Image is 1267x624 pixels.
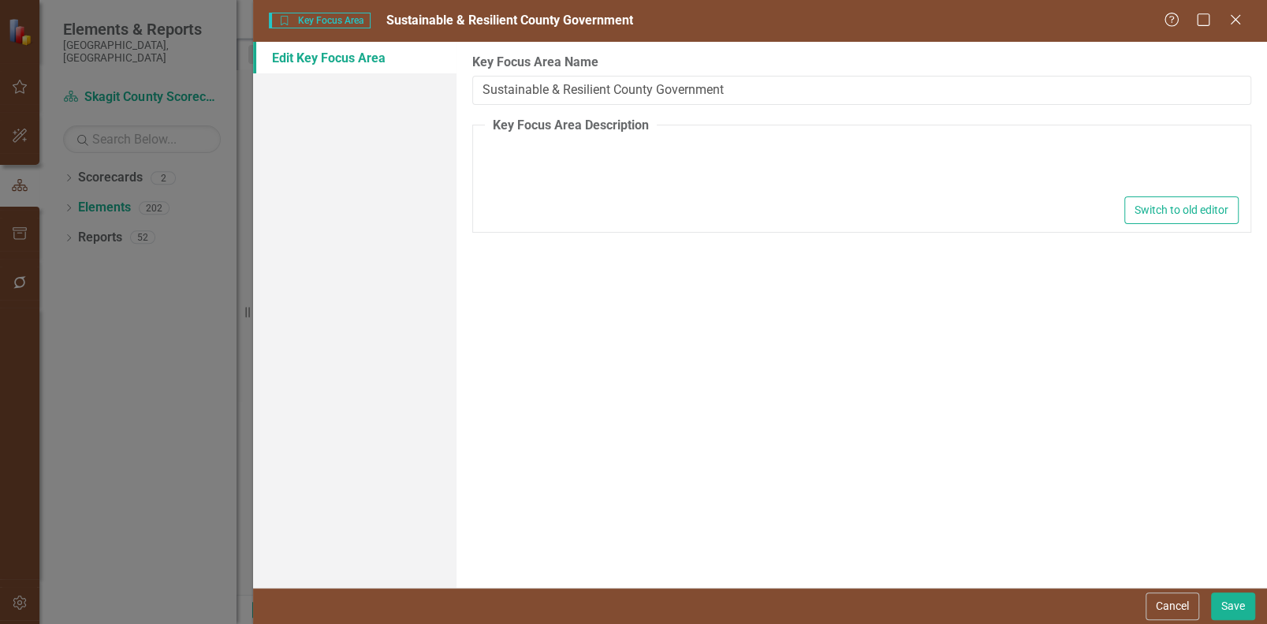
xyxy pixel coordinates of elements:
[1211,592,1255,620] button: Save
[253,42,456,73] a: Edit Key Focus Area
[472,76,1251,105] input: Key Focus Area Name
[269,13,370,28] span: Key Focus Area
[485,117,657,135] legend: Key Focus Area Description
[472,54,1251,72] label: Key Focus Area Name
[386,13,633,28] span: Sustainable & Resilient County Government
[1124,196,1239,224] button: Switch to old editor
[1146,592,1199,620] button: Cancel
